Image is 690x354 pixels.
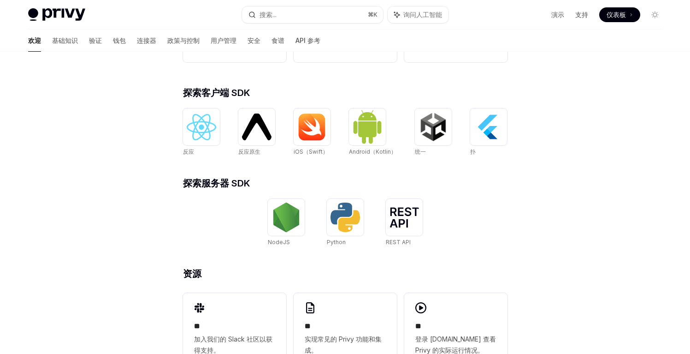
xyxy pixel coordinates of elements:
[187,114,216,140] img: 反应
[194,335,272,354] font: 加入我们的 Slack 社区以获得支持。
[294,108,330,156] a: iOS（Swift）iOS（Swift）
[648,7,662,22] button: 切换暗模式
[183,87,250,98] font: 探索客户端 SDK
[28,30,41,52] a: 欢迎
[294,148,328,155] font: iOS（Swift）
[28,36,41,44] font: 欢迎
[89,30,102,52] a: 验证
[373,11,377,18] font: K
[297,113,327,141] img: iOS（Swift）
[52,36,78,44] font: 基础知识
[268,239,290,246] font: NodeJS
[415,335,496,354] font: 登录 [DOMAIN_NAME] 查看 Privy 的实际运行情况。
[389,207,419,228] img: REST API
[248,30,260,52] a: 安全
[183,268,201,279] font: 资源
[419,112,448,142] img: 统一
[415,148,426,155] font: 统一
[470,148,476,155] font: 扑
[386,239,411,246] font: REST API
[388,6,448,23] button: 询问人工智能
[113,36,126,44] font: 钱包
[470,108,507,156] a: 扑扑
[349,108,396,156] a: Android（Kotlin）Android（Kotlin）
[575,11,588,18] font: 支持
[137,30,156,52] a: 连接器
[386,199,423,247] a: REST APIREST API
[575,10,588,19] a: 支持
[551,11,564,18] font: 演示
[305,335,382,354] font: 实现常见的 Privy 功能和集成。
[271,30,284,52] a: 食谱
[183,148,194,155] font: 反应
[607,11,626,18] font: 仪表板
[295,36,320,44] font: API 参考
[259,11,277,18] font: 搜索...
[238,148,260,155] font: 反应原生
[599,7,640,22] a: 仪表板
[295,30,320,52] a: API 参考
[271,36,284,44] font: 食谱
[242,6,383,23] button: 搜索...⌘K
[349,148,396,155] font: Android（Kotlin）
[211,30,236,52] a: 用户管理
[242,114,271,140] img: 反应原生
[271,203,301,232] img: NodeJS
[330,203,360,232] img: Python
[353,109,382,144] img: Android（Kotlin）
[89,36,102,44] font: 验证
[167,30,200,52] a: 政策与控制
[52,30,78,52] a: 基础知识
[183,108,220,156] a: 反应反应
[28,8,85,21] img: 灯光标志
[268,199,305,247] a: NodeJSNodeJS
[248,36,260,44] font: 安全
[327,239,346,246] font: Python
[474,112,503,142] img: 扑
[113,30,126,52] a: 钱包
[167,36,200,44] font: 政策与控制
[415,108,452,156] a: 统一统一
[137,36,156,44] font: 连接器
[183,178,250,189] font: 探索服务器 SDK
[238,108,275,156] a: 反应原生反应原生
[368,11,373,18] font: ⌘
[211,36,236,44] font: 用户管理
[403,11,442,18] font: 询问人工智能
[551,10,564,19] a: 演示
[327,199,364,247] a: PythonPython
